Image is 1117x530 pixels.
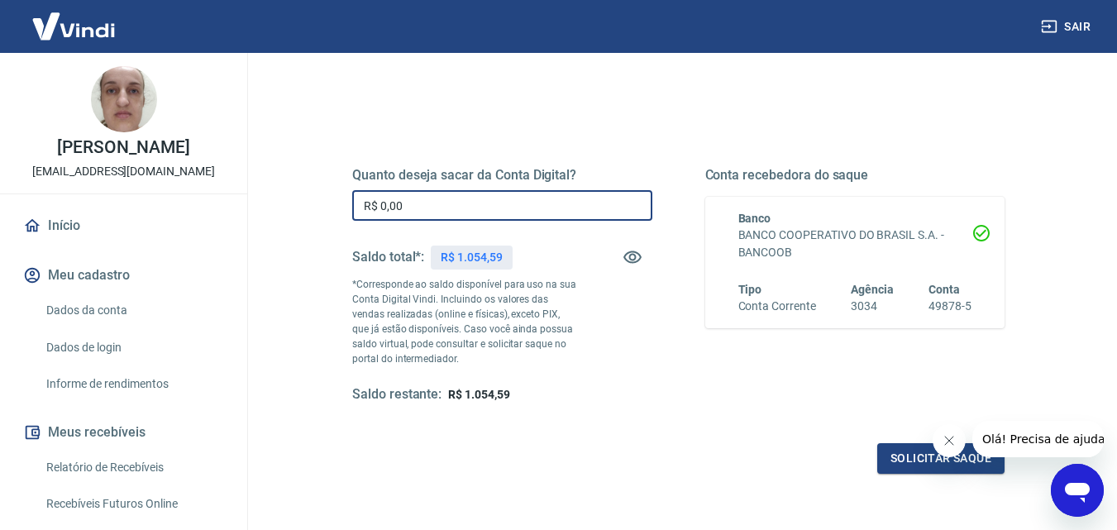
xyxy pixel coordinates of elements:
[57,139,189,156] p: [PERSON_NAME]
[40,294,227,327] a: Dados da conta
[352,386,442,403] h5: Saldo restante:
[1038,12,1097,42] button: Sair
[91,66,157,132] img: 53ec2a11-e95b-4f74-a8a5-49ef6009235d.jpeg
[972,421,1104,457] iframe: Mensagem da empresa
[352,167,652,184] h5: Quanto deseja sacar da Conta Digital?
[20,1,127,51] img: Vindi
[738,212,771,225] span: Banco
[40,451,227,485] a: Relatório de Recebíveis
[738,227,972,261] h6: BANCO COOPERATIVO DO BRASIL S.A. - BANCOOB
[20,414,227,451] button: Meus recebíveis
[40,331,227,365] a: Dados de login
[352,277,577,366] p: *Corresponde ao saldo disponível para uso na sua Conta Digital Vindi. Incluindo os valores das ve...
[32,163,215,180] p: [EMAIL_ADDRESS][DOMAIN_NAME]
[933,424,966,457] iframe: Fechar mensagem
[10,12,139,25] span: Olá! Precisa de ajuda?
[352,249,424,265] h5: Saldo total*:
[20,257,227,294] button: Meu cadastro
[1051,464,1104,517] iframe: Botão para abrir a janela de mensagens
[928,283,960,296] span: Conta
[738,283,762,296] span: Tipo
[20,208,227,244] a: Início
[40,367,227,401] a: Informe de rendimentos
[738,298,816,315] h6: Conta Corrente
[448,388,509,401] span: R$ 1.054,59
[877,443,1005,474] button: Solicitar saque
[851,298,894,315] h6: 3034
[40,487,227,521] a: Recebíveis Futuros Online
[851,283,894,296] span: Agência
[705,167,1005,184] h5: Conta recebedora do saque
[441,249,502,266] p: R$ 1.054,59
[928,298,971,315] h6: 49878-5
